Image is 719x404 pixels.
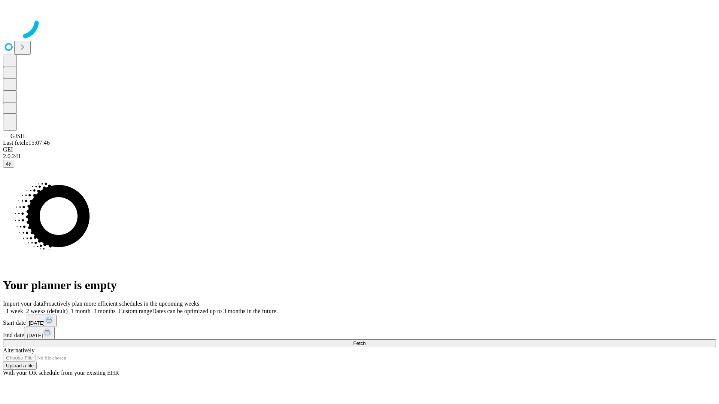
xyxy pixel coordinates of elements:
[43,300,201,307] span: Proactively plan more efficient schedules in the upcoming weeks.
[3,347,34,353] span: Alternatively
[27,333,43,338] span: [DATE]
[152,308,277,314] span: Dates can be optimized up to 3 months in the future.
[3,370,119,376] span: With your OR schedule from your existing EHR
[94,308,116,314] span: 3 months
[71,308,91,314] span: 1 month
[10,133,25,139] span: GJSH
[3,300,43,307] span: Import your data
[3,339,716,347] button: Fetch
[3,153,716,160] div: 2.0.241
[6,308,23,314] span: 1 week
[26,315,57,327] button: [DATE]
[3,362,37,370] button: Upload a file
[6,161,11,166] span: @
[3,160,14,168] button: @
[3,146,716,153] div: GEI
[24,327,55,339] button: [DATE]
[3,327,716,339] div: End date
[26,308,68,314] span: 2 weeks (default)
[3,315,716,327] div: Start date
[3,140,50,146] span: Last fetch: 15:07:46
[3,278,716,292] h1: Your planner is empty
[29,320,45,326] span: [DATE]
[119,308,152,314] span: Custom range
[353,340,365,346] span: Fetch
